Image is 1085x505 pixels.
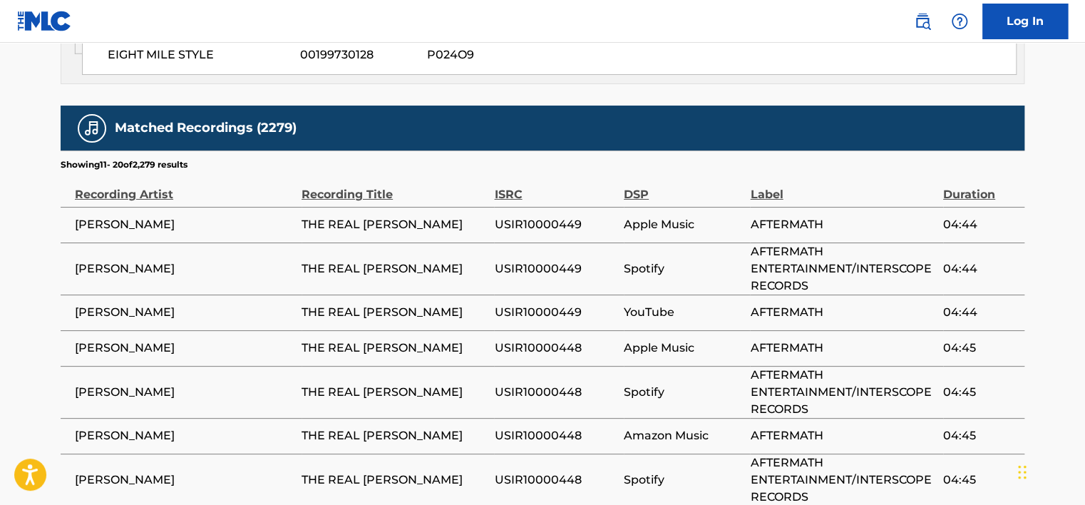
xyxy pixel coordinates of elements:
div: ISRC [494,171,617,203]
h5: Matched Recordings (2279) [115,120,297,136]
div: Drag [1018,451,1027,494]
span: AFTERMATH ENTERTAINMENT/INTERSCOPE RECORDS [750,367,935,418]
span: AFTERMATH [750,340,935,357]
span: Spotify [624,471,743,489]
span: 04:45 [943,384,1017,401]
span: Spotify [624,260,743,277]
span: 04:45 [943,427,1017,444]
span: Amazon Music [624,427,743,444]
span: [PERSON_NAME] [75,471,294,489]
img: Matched Recordings [83,120,101,137]
div: Recording Artist [75,171,294,203]
span: USIR10000449 [494,260,617,277]
span: 04:44 [943,260,1017,277]
div: Label [750,171,935,203]
span: P024O9 [426,46,572,63]
span: USIR10000449 [494,304,617,321]
img: help [951,13,968,30]
span: USIR10000448 [494,384,617,401]
span: 00199730128 [300,46,416,63]
span: EIGHT MILE STYLE [108,46,289,63]
span: AFTERMATH [750,304,935,321]
img: MLC Logo [17,11,72,31]
span: AFTERMATH ENTERTAINMENT/INTERSCOPE RECORDS [750,243,935,295]
span: USIR10000448 [494,340,617,357]
span: 04:44 [943,216,1017,233]
span: USIR10000448 [494,427,617,444]
div: Recording Title [302,171,487,203]
span: Spotify [624,384,743,401]
span: [PERSON_NAME] [75,340,294,357]
p: Showing 11 - 20 of 2,279 results [61,158,187,171]
span: THE REAL [PERSON_NAME] [302,340,487,357]
span: 04:45 [943,471,1017,489]
span: USIR10000448 [494,471,617,489]
span: AFTERMATH [750,216,935,233]
span: [PERSON_NAME] [75,384,294,401]
span: THE REAL [PERSON_NAME] [302,304,487,321]
a: Public Search [908,7,937,36]
span: [PERSON_NAME] [75,216,294,233]
span: YouTube [624,304,743,321]
span: THE REAL [PERSON_NAME] [302,427,487,444]
span: THE REAL [PERSON_NAME] [302,216,487,233]
span: Apple Music [624,340,743,357]
span: 04:45 [943,340,1017,357]
span: AFTERMATH [750,427,935,444]
span: [PERSON_NAME] [75,427,294,444]
div: Help [945,7,974,36]
div: DSP [624,171,743,203]
span: THE REAL [PERSON_NAME] [302,471,487,489]
img: search [914,13,931,30]
span: USIR10000449 [494,216,617,233]
span: THE REAL [PERSON_NAME] [302,384,487,401]
a: Log In [982,4,1068,39]
iframe: Chat Widget [1014,437,1085,505]
span: [PERSON_NAME] [75,304,294,321]
span: 04:44 [943,304,1017,321]
span: [PERSON_NAME] [75,260,294,277]
span: THE REAL [PERSON_NAME] [302,260,487,277]
span: Apple Music [624,216,743,233]
div: Duration [943,171,1017,203]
